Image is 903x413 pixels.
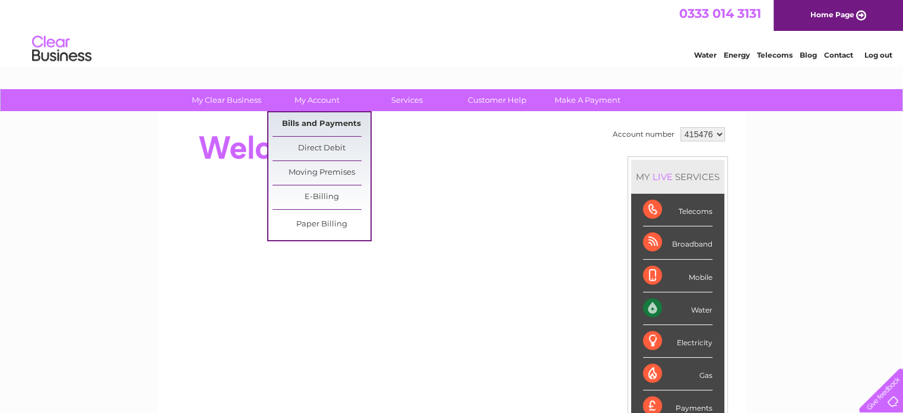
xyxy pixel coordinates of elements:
div: MY SERVICES [631,160,724,194]
td: Account number [610,124,677,144]
div: Electricity [643,325,712,358]
a: 0333 014 3131 [679,6,761,21]
a: My Clear Business [178,89,275,111]
a: E-Billing [273,185,370,209]
a: Make A Payment [538,89,636,111]
a: Customer Help [448,89,546,111]
div: Water [643,292,712,325]
a: Services [358,89,456,111]
a: Contact [824,51,853,59]
a: Water [694,51,717,59]
a: Paper Billing [273,213,370,237]
a: Energy [724,51,750,59]
div: Broadband [643,226,712,259]
img: logo.png [31,31,92,67]
a: Direct Debit [273,137,370,160]
a: Telecoms [757,51,793,59]
div: LIVE [650,171,675,182]
div: Clear Business is a trading name of Verastar Limited (registered in [GEOGRAPHIC_DATA] No. 3667643... [172,7,733,58]
a: Blog [800,51,817,59]
a: Log out [864,51,892,59]
div: Mobile [643,260,712,292]
a: Moving Premises [273,161,370,185]
a: Bills and Payments [273,112,370,136]
a: My Account [268,89,366,111]
div: Gas [643,358,712,390]
div: Telecoms [643,194,712,226]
